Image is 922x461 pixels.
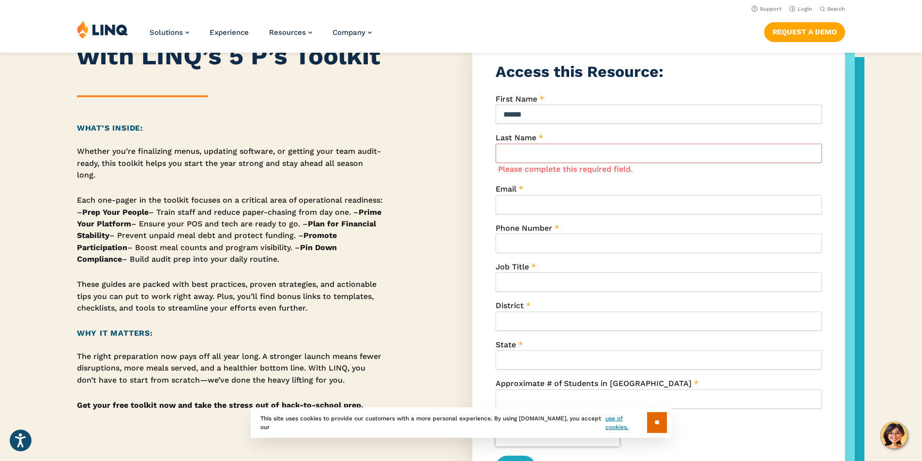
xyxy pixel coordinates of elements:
span: Approximate # of Students in [GEOGRAPHIC_DATA] [496,379,692,388]
p: Whether you’re finalizing menus, updating software, or getting your team audit-ready, this toolki... [77,146,384,181]
img: LINQ | K‑12 Software [77,20,128,39]
button: Open Search Bar [820,5,845,13]
h2: Why It Matters: [77,327,384,339]
p: These guides are packed with best practices, proven strategies, and actionable tips you can put t... [77,279,384,314]
strong: Get your free toolkit now and take the stress out of back-to-school prep. [77,401,363,410]
a: Support [752,6,782,12]
a: Solutions [150,28,189,37]
span: Last Name [496,133,536,142]
a: Company [333,28,372,37]
a: Resources [269,28,312,37]
a: Request a Demo [764,22,845,42]
span: Company [333,28,365,37]
a: Login [789,6,812,12]
p: Each one-pager in the toolkit focuses on a critical area of operational readiness: – – Train staf... [77,194,384,265]
span: District [496,301,524,310]
button: Hello, have a question? Let’s chat. [880,422,907,449]
label: Please complete this required field. [498,164,633,174]
strong: Prep Your People [82,208,149,217]
span: Search [827,6,845,12]
h3: Access this Resource: [496,61,822,83]
span: Job Title [496,262,529,271]
nav: Primary Navigation [150,20,372,52]
span: State [496,340,516,349]
a: use of cookies. [605,414,647,431]
strong: Pin Down Compliance [77,243,337,264]
div: This site uses cookies to provide our customers with a more personal experience. By using [DOMAIN... [251,407,672,438]
span: Email [496,184,516,193]
a: Experience [210,28,249,37]
h2: What’s Inside: [77,122,384,134]
span: Solutions [150,28,183,37]
strong: Promote Participation [77,231,337,252]
p: The right preparation now pays off all year long. A stronger launch means fewer disruptions, more... [77,351,384,386]
strong: Plan for Financial Stability [77,219,376,240]
span: Phone Number [496,223,552,233]
span: First Name [496,94,537,104]
span: Resources [269,28,306,37]
strong: Prime Your Platform [77,208,381,228]
nav: Button Navigation [764,20,845,42]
